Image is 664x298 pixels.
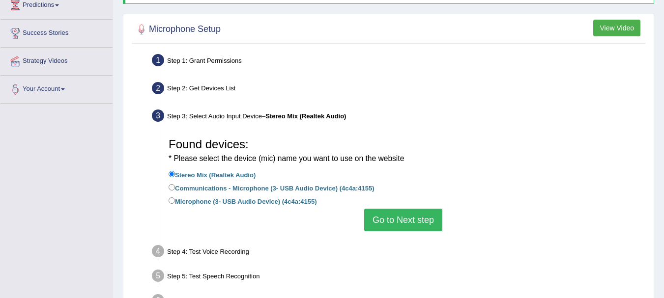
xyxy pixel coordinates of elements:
a: Your Account [0,76,113,100]
small: * Please select the device (mic) name you want to use on the website [169,154,404,163]
h3: Found devices: [169,138,638,164]
input: Communications - Microphone (3- USB Audio Device) (4c4a:4155) [169,184,175,190]
div: Step 5: Test Speech Recognition [147,267,649,288]
input: Microphone (3- USB Audio Device) (4c4a:4155) [169,197,175,204]
div: Step 3: Select Audio Input Device [147,107,649,128]
div: Step 4: Test Voice Recording [147,242,649,264]
b: Stereo Mix (Realtek Audio) [265,112,346,120]
button: Go to Next step [364,209,442,231]
h2: Microphone Setup [134,22,221,37]
input: Stereo Mix (Realtek Audio) [169,171,175,177]
button: View Video [593,20,640,36]
div: Step 1: Grant Permissions [147,51,649,73]
label: Stereo Mix (Realtek Audio) [169,169,256,180]
span: – [262,112,346,120]
a: Strategy Videos [0,48,113,72]
label: Microphone (3- USB Audio Device) (4c4a:4155) [169,195,317,206]
div: Step 2: Get Devices List [147,79,649,101]
a: Success Stories [0,20,113,44]
label: Communications - Microphone (3- USB Audio Device) (4c4a:4155) [169,182,374,193]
